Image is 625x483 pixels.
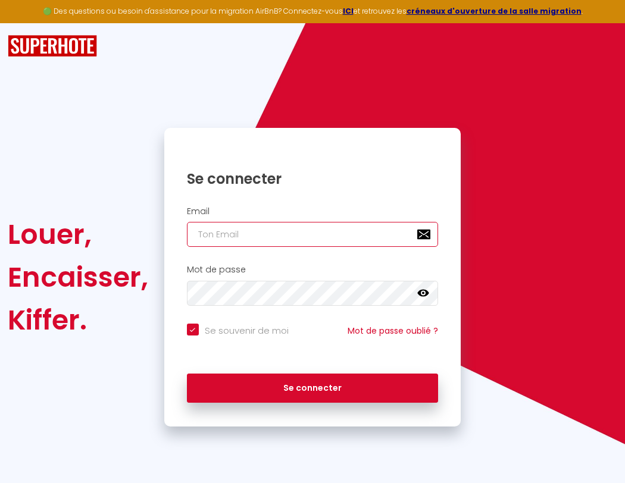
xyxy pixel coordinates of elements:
[10,5,45,40] button: Ouvrir le widget de chat LiveChat
[348,325,438,337] a: Mot de passe oublié ?
[187,265,439,275] h2: Mot de passe
[187,206,439,217] h2: Email
[187,222,439,247] input: Ton Email
[187,170,439,188] h1: Se connecter
[8,299,148,341] div: Kiffer.
[8,213,148,256] div: Louer,
[343,6,354,16] a: ICI
[187,374,439,403] button: Se connecter
[407,6,582,16] a: créneaux d'ouverture de la salle migration
[8,35,97,57] img: SuperHote logo
[8,256,148,299] div: Encaisser,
